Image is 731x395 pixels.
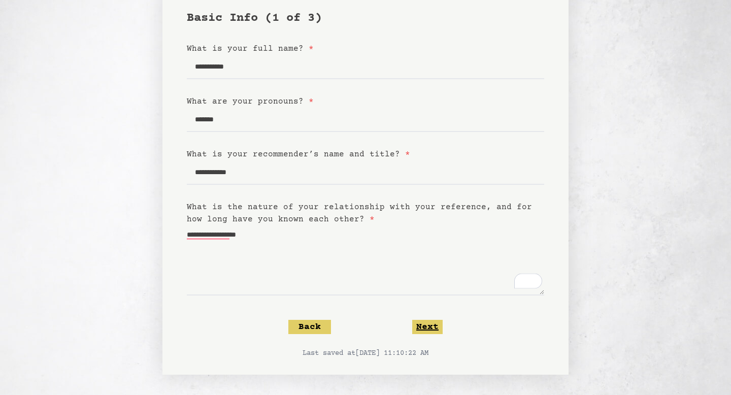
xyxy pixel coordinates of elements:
[187,150,410,159] label: What is your recommender’s name and title?
[412,320,443,334] button: Next
[187,225,544,295] textarea: To enrich screen reader interactions, please activate Accessibility in Grammarly extension settings
[187,348,544,358] p: Last saved at [DATE] 11:10:22 AM
[187,203,532,224] label: What is the nature of your relationship with your reference, and for how long have you known each...
[288,320,331,334] button: Back
[187,10,544,26] h1: Basic Info (1 of 3)
[187,97,314,106] label: What are your pronouns?
[187,44,314,53] label: What is your full name?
